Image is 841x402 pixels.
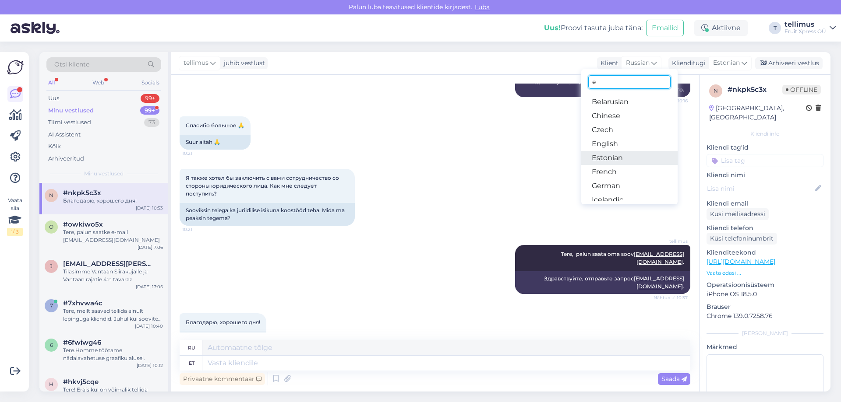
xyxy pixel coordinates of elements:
[180,135,251,150] div: Suur aitäh 🙏
[707,224,823,233] p: Kliendi telefon
[581,109,678,123] a: Chinese
[182,150,215,157] span: 10:21
[63,197,163,205] div: Благодарю, хорошего дня!
[707,143,823,152] p: Kliendi tag'id
[707,233,777,245] div: Küsi telefoninumbrit
[184,58,208,68] span: tellimus
[48,106,94,115] div: Minu vestlused
[707,290,823,299] p: iPhone OS 18.5.0
[135,323,163,329] div: [DATE] 10:40
[707,130,823,138] div: Kliendi info
[63,346,163,362] div: Tere.Homme töötame nädalavahetuse graafiku alusel.
[7,196,23,236] div: Vaata siia
[581,137,678,151] a: English
[48,118,91,127] div: Tiimi vestlused
[544,23,643,33] div: Proovi tasuta juba täna:
[581,95,678,109] a: Belarusian
[709,104,806,122] div: [GEOGRAPHIC_DATA], [GEOGRAPHIC_DATA]
[63,307,163,323] div: Tere, meilt saavad tellida ainult lepinguga kliendid. Juhul kui soovite meilt tellida siis palun ...
[581,165,678,179] a: French
[49,224,53,230] span: o
[7,228,23,236] div: 1 / 3
[634,275,684,290] a: [EMAIL_ADDRESS][DOMAIN_NAME]
[581,179,678,193] a: German
[63,339,101,346] span: #6fwiwg46
[634,251,684,265] a: [EMAIL_ADDRESS][DOMAIN_NAME]
[707,248,823,257] p: Klienditeekond
[188,340,195,355] div: ru
[784,28,826,35] div: Fruit Xpress OÜ
[63,189,101,197] span: #nkpk5c3x
[654,294,688,301] span: Nähtud ✓ 10:37
[655,238,688,245] span: tellimus
[84,170,124,178] span: Minu vestlused
[186,319,260,325] span: Благодарю, хорошего дня!
[137,362,163,369] div: [DATE] 10:12
[49,381,53,388] span: h
[714,87,718,94] span: n
[581,123,678,137] a: Czech
[707,343,823,352] p: Märkmed
[63,260,154,268] span: jarmo.liimatainen@perho.fi
[186,122,244,129] span: Спасибо большое 🙏
[707,199,823,208] p: Kliendi email
[597,59,618,68] div: Klient
[707,269,823,277] p: Vaata edasi ...
[782,85,821,94] span: Offline
[48,94,59,103] div: Uus
[472,3,492,11] span: Luba
[544,24,561,32] b: Uus!
[63,299,102,307] span: #7xhvwa4c
[7,59,24,76] img: Askly Logo
[713,58,740,68] span: Estonian
[140,106,159,115] div: 99+
[186,175,340,197] span: Я также хотел бы заключить с вами сотрудничество со стороны юридического лица. Как мне следует по...
[48,154,84,163] div: Arhiveeritud
[138,244,163,251] div: [DATE] 7:06
[91,77,106,88] div: Web
[180,332,266,346] div: Aitäh, ilusat päeva!
[707,171,823,180] p: Kliendi nimi
[54,60,89,69] span: Otsi kliente
[707,154,823,167] input: Lisa tag
[581,151,678,165] a: Estonian
[707,280,823,290] p: Operatsioonisüsteem
[140,77,161,88] div: Socials
[755,57,823,69] div: Arhiveeri vestlus
[707,311,823,321] p: Chrome 139.0.7258.76
[668,59,706,68] div: Klienditugi
[661,375,687,383] span: Saada
[180,373,265,385] div: Privaatne kommentaar
[694,20,748,36] div: Aktiivne
[136,205,163,211] div: [DATE] 10:53
[189,356,194,371] div: et
[50,263,53,269] span: j
[646,20,684,36] button: Emailid
[182,226,215,233] span: 10:21
[707,208,769,220] div: Küsi meiliaadressi
[784,21,836,35] a: tellimusFruit Xpress OÜ
[46,77,57,88] div: All
[63,378,99,386] span: #hkvj5cqe
[728,84,782,95] div: # nkpk5c3x
[769,22,781,34] div: T
[515,74,690,97] div: Здравствуйте, подтверждение получено, мы изменим его.
[626,58,650,68] span: Russian
[136,283,163,290] div: [DATE] 17:05
[63,268,163,283] div: Tilasimme Vantaan Siirakujalle ja Vantaan rajatie 4:n tavaraa
[588,75,671,89] input: Kirjuta, millist tag'i otsid
[581,193,678,207] a: Icelandic
[707,184,813,193] input: Lisa nimi
[48,142,61,151] div: Kõik
[49,192,53,199] span: n
[48,130,81,139] div: AI Assistent
[707,302,823,311] p: Brauser
[63,386,163,402] div: Tere! Eraisikul on võimalik tellida ainult [GEOGRAPHIC_DATA] piires.
[707,329,823,337] div: [PERSON_NAME]
[63,228,163,244] div: Tere, palun saatke e-mail [EMAIL_ADDRESS][DOMAIN_NAME]
[63,220,103,228] span: #owkiwo5x
[144,118,159,127] div: 73
[50,342,53,348] span: 6
[141,94,159,103] div: 99+
[784,21,826,28] div: tellimus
